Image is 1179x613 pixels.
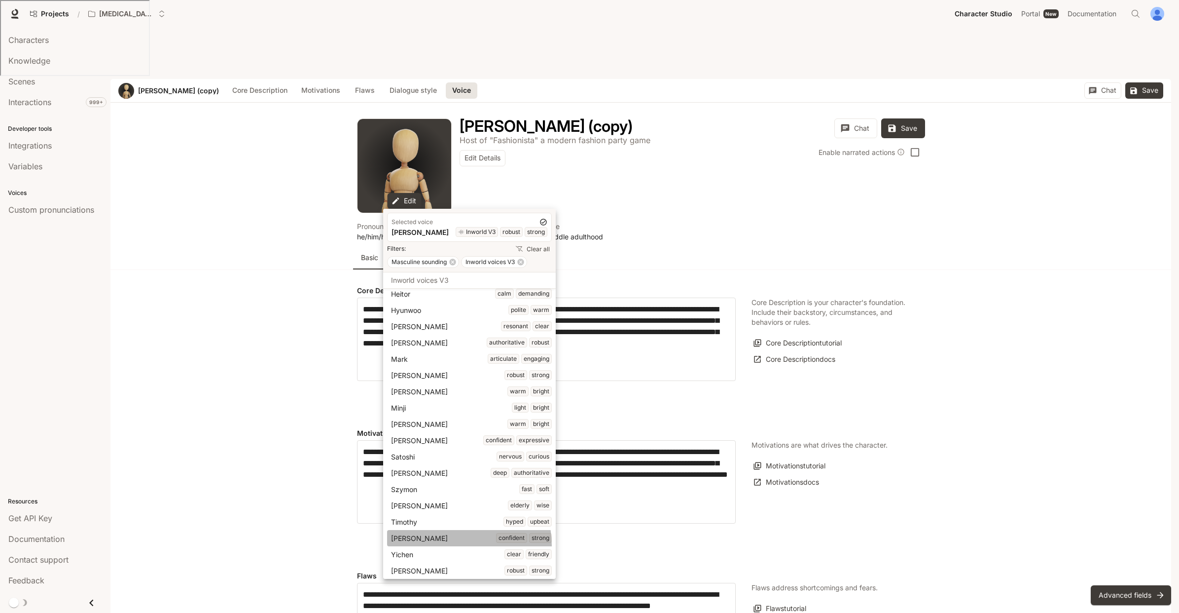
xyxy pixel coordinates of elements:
[391,370,552,381] div: [PERSON_NAME]
[466,228,496,236] span: Inworld V3
[518,289,549,298] span: demanding
[528,550,549,559] span: friendly
[533,387,549,396] span: bright
[387,256,459,268] div: Masculine sounding
[391,484,552,495] div: Szymon
[391,452,552,462] div: Satoshi
[533,403,549,412] span: bright
[486,436,512,445] span: confident
[391,549,552,560] div: Yichen
[524,354,549,363] span: engaging
[503,322,528,331] span: resonant
[532,338,549,347] span: robust
[391,305,552,315] div: Hyunwoo
[391,386,552,397] div: [PERSON_NAME]
[391,419,552,429] div: [PERSON_NAME]
[388,258,451,267] span: Masculine sounding
[391,517,552,527] div: Timothy
[499,534,525,542] span: confident
[461,256,527,268] div: Inworld voices V3
[392,227,449,237] div: [PERSON_NAME]
[507,566,525,575] span: robust
[532,534,549,542] span: strong
[519,436,549,445] span: expressive
[391,403,552,413] div: Minji
[514,403,526,412] span: light
[510,420,526,428] span: warm
[507,371,525,380] span: robust
[533,306,549,314] span: warm
[391,289,552,299] div: Heitor
[391,435,552,446] div: [PERSON_NAME]
[515,242,552,256] button: Clear all
[532,566,549,575] span: strong
[391,533,552,543] div: [PERSON_NAME]
[499,452,522,461] span: nervous
[536,501,549,510] span: wise
[391,566,552,576] div: [PERSON_NAME]
[493,468,507,477] span: deep
[391,354,552,364] div: Mark
[387,244,406,254] span: Filters:
[506,517,523,526] span: hyped
[539,485,549,494] span: soft
[514,468,549,477] span: authoritative
[392,217,433,227] span: Selected voice
[383,272,556,289] li: Inworld voices V3
[391,500,552,511] div: [PERSON_NAME]
[533,420,549,428] span: bright
[391,468,552,478] div: [PERSON_NAME]
[507,550,521,559] span: clear
[522,485,532,494] span: fast
[502,228,520,236] span: robust
[511,306,526,314] span: polite
[391,321,552,332] div: [PERSON_NAME]
[530,517,549,526] span: upbeat
[535,322,549,331] span: clear
[510,387,526,396] span: warm
[498,289,511,298] span: calm
[532,371,549,380] span: strong
[527,228,545,236] span: strong
[510,501,530,510] span: elderly
[391,338,552,348] div: [PERSON_NAME]
[462,258,519,267] span: Inworld voices V3
[489,338,525,347] span: authoritative
[490,354,517,363] span: articulate
[529,452,549,461] span: curious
